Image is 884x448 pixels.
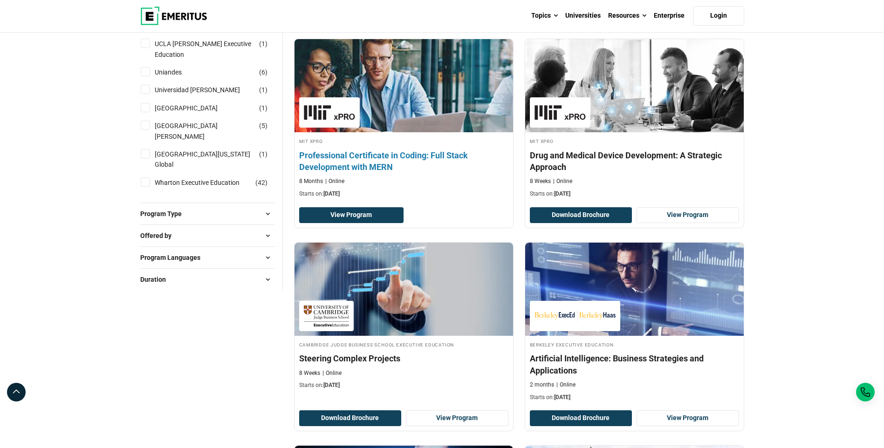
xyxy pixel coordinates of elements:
img: Steering Complex Projects | Online Business Management Course [295,243,513,336]
h4: Drug and Medical Device Development: A Strategic Approach [530,149,739,173]
a: [GEOGRAPHIC_DATA][PERSON_NAME] [155,121,274,142]
span: [DATE] [323,382,340,388]
a: AI and Machine Learning Course by Berkeley Executive Education - November 13, 2025 Berkeley Execu... [525,243,744,406]
button: Program Type [140,207,275,221]
a: [GEOGRAPHIC_DATA] [155,103,236,113]
a: Healthcare Course by MIT xPRO - November 13, 2025 MIT xPRO MIT xPRO Drug and Medical Device Devel... [525,39,744,203]
span: 1 [261,86,265,94]
img: Cambridge Judge Business School Executive Education [304,305,349,326]
h4: Berkeley Executive Education [530,340,739,348]
a: View Program [299,207,404,223]
span: 6 [261,68,265,76]
p: 8 Months [299,177,323,185]
p: Online [325,177,344,185]
p: Starts on: [299,381,508,389]
button: Program Languages [140,251,275,265]
p: Starts on: [530,394,739,401]
span: 42 [258,179,265,186]
h4: MIT xPRO [299,137,508,145]
button: Duration [140,272,275,286]
span: 1 [261,104,265,112]
button: Offered by [140,229,275,243]
img: Drug and Medical Device Development: A Strategic Approach | Online Healthcare Course [525,39,744,132]
span: Duration [140,274,173,285]
p: Online [553,177,572,185]
span: 1 [261,40,265,48]
a: Wharton Executive Education [155,177,258,188]
p: 8 Weeks [530,177,551,185]
img: MIT xPRO [535,102,586,123]
h4: Steering Complex Projects [299,353,508,364]
p: Online [322,369,342,377]
h4: Artificial Intelligence: Business Strategies and Applications [530,353,739,376]
span: ( ) [259,149,267,159]
a: View Program [637,410,739,426]
span: ( ) [255,177,267,188]
span: ( ) [259,39,267,49]
span: ( ) [259,103,267,113]
h4: Professional Certificate in Coding: Full Stack Development with MERN [299,149,508,173]
span: [DATE] [323,190,340,197]
p: Starts on: [299,190,508,198]
button: Download Brochure [530,207,632,223]
img: MIT xPRO [304,102,355,123]
a: View Program [637,207,739,223]
h4: Cambridge Judge Business School Executive Education [299,340,508,348]
span: 1 [261,150,265,158]
a: View Program [406,410,508,426]
img: Professional Certificate in Coding: Full Stack Development with MERN | Online Coding Course [283,34,524,137]
a: Business Management Course by Cambridge Judge Business School Executive Education - November 13, ... [295,243,513,394]
span: [DATE] [554,394,570,400]
button: Download Brochure [530,410,632,426]
p: Online [556,381,576,389]
span: Program Type [140,209,189,219]
button: Download Brochure [299,410,402,426]
a: Login [693,6,744,26]
a: Universidad [PERSON_NAME] [155,85,259,95]
span: 5 [261,122,265,129]
h4: MIT xPRO [530,137,739,145]
span: ( ) [259,121,267,131]
span: [DATE] [554,190,570,197]
a: Uniandes [155,67,200,77]
img: Artificial Intelligence: Business Strategies and Applications | Online AI and Machine Learning Co... [525,243,744,336]
p: 8 Weeks [299,369,320,377]
span: Offered by [140,231,179,241]
span: ( ) [259,67,267,77]
p: Starts on: [530,190,739,198]
img: Berkeley Executive Education [535,305,616,326]
a: UCLA [PERSON_NAME] Executive Education [155,39,274,60]
a: [GEOGRAPHIC_DATA][US_STATE] Global [155,149,274,170]
p: 2 months [530,381,554,389]
span: Program Languages [140,252,208,263]
span: ( ) [259,85,267,95]
a: Coding Course by MIT xPRO - November 13, 2025 MIT xPRO MIT xPRO Professional Certificate in Codin... [295,39,513,203]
